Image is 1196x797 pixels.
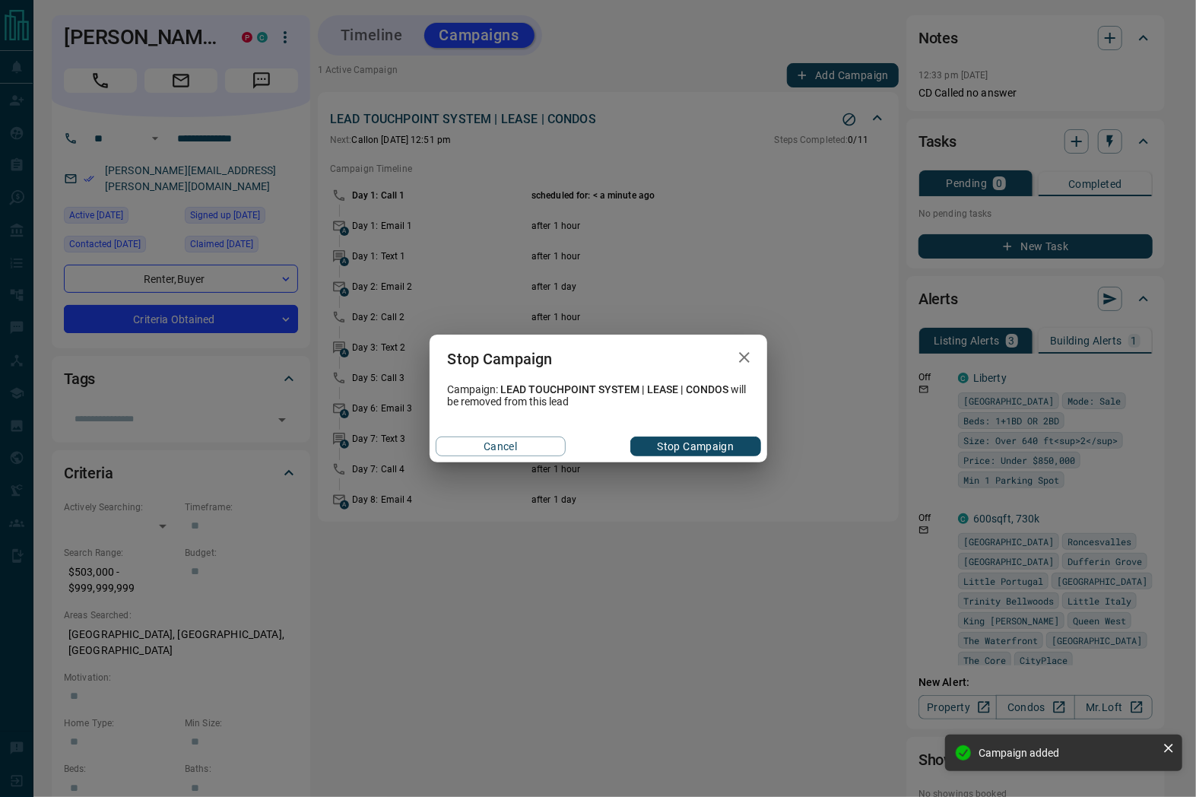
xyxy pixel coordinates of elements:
button: Stop Campaign [630,437,760,456]
span: LEAD TOUCHPOINT SYSTEM | LEASE | CONDOS [501,383,729,395]
div: Campaign added [979,747,1156,759]
div: Campaign: will be removed from this lead [430,383,767,408]
h2: Stop Campaign [430,335,571,383]
button: Cancel [436,437,566,456]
